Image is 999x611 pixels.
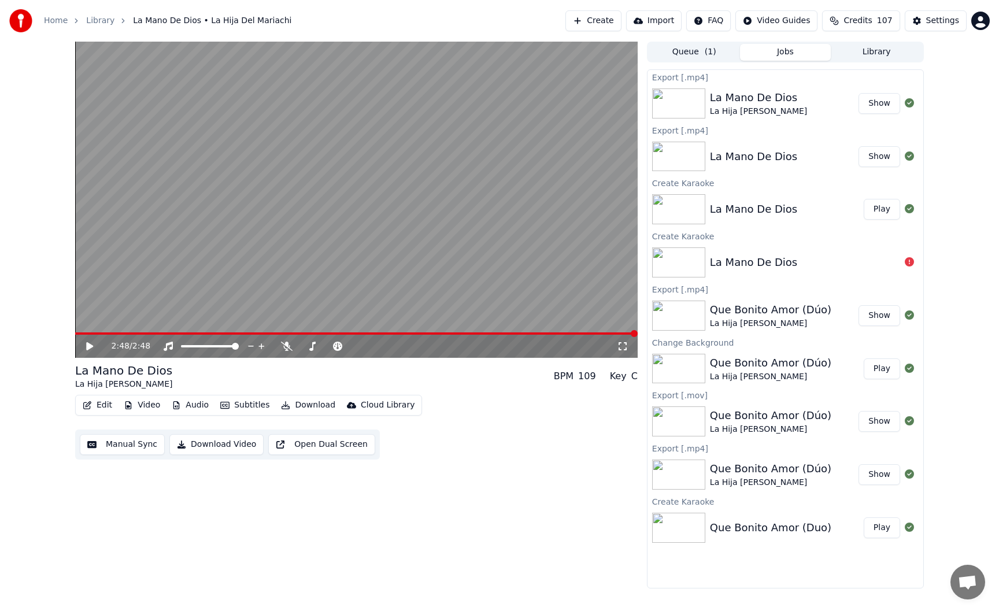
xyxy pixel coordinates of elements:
[735,10,817,31] button: Video Guides
[647,176,923,190] div: Create Karaoke
[905,10,967,31] button: Settings
[565,10,621,31] button: Create
[268,434,375,455] button: Open Dual Screen
[710,90,807,106] div: La Mano De Dios
[864,358,900,379] button: Play
[216,397,274,413] button: Subtitles
[647,282,923,296] div: Export [.mp4]
[710,355,831,371] div: Que Bonito Amor (Dúo)
[740,44,831,61] button: Jobs
[44,15,68,27] a: Home
[647,123,923,137] div: Export [.mp4]
[859,411,900,432] button: Show
[859,305,900,326] button: Show
[710,302,831,318] div: Que Bonito Amor (Dúo)
[864,517,900,538] button: Play
[843,15,872,27] span: Credits
[710,408,831,424] div: Que Bonito Amor (Dúo)
[647,494,923,508] div: Create Karaoke
[859,146,900,167] button: Show
[44,15,291,27] nav: breadcrumb
[710,424,831,435] div: La Hija [PERSON_NAME]
[647,70,923,84] div: Export [.mp4]
[647,441,923,455] div: Export [.mp4]
[647,388,923,402] div: Export [.mov]
[167,397,213,413] button: Audio
[864,199,900,220] button: Play
[169,434,264,455] button: Download Video
[859,464,900,485] button: Show
[686,10,731,31] button: FAQ
[112,340,129,352] span: 2:48
[710,149,797,165] div: La Mano De Dios
[276,397,340,413] button: Download
[710,477,831,488] div: La Hija [PERSON_NAME]
[578,369,596,383] div: 109
[710,318,831,329] div: La Hija [PERSON_NAME]
[133,15,291,27] span: La Mano De Dios • La Hija Del Mariachi
[132,340,150,352] span: 2:48
[926,15,959,27] div: Settings
[78,397,117,413] button: Edit
[112,340,139,352] div: /
[647,335,923,349] div: Change Background
[950,565,985,599] a: Open chat
[710,201,797,217] div: La Mano De Dios
[610,369,627,383] div: Key
[822,10,900,31] button: Credits107
[649,44,740,61] button: Queue
[710,461,831,477] div: Que Bonito Amor (Dúo)
[647,229,923,243] div: Create Karaoke
[631,369,638,383] div: C
[705,46,716,58] span: ( 1 )
[80,434,165,455] button: Manual Sync
[361,399,415,411] div: Cloud Library
[710,254,797,271] div: La Mano De Dios
[554,369,573,383] div: BPM
[86,15,114,27] a: Library
[831,44,922,61] button: Library
[859,93,900,114] button: Show
[877,15,893,27] span: 107
[710,520,831,536] div: Que Bonito Amor (Duo)
[9,9,32,32] img: youka
[710,106,807,117] div: La Hija [PERSON_NAME]
[75,362,172,379] div: La Mano De Dios
[119,397,165,413] button: Video
[75,379,172,390] div: La Hija [PERSON_NAME]
[710,371,831,383] div: La Hija [PERSON_NAME]
[626,10,682,31] button: Import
